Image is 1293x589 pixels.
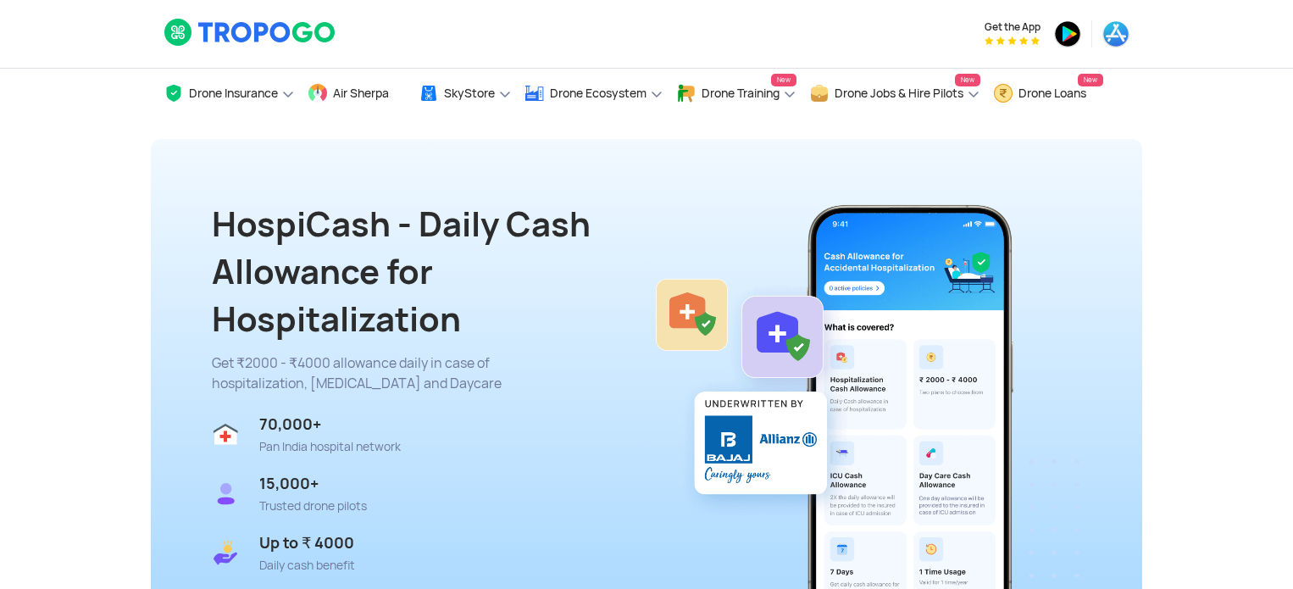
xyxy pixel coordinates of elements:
[993,69,1103,119] a: Drone LoansNew
[212,420,239,447] img: ic_hospital.svg
[308,69,406,119] a: Air Sherpa
[259,558,355,572] div: Daily cash benefit
[676,69,796,119] a: Drone TrainingNew
[985,20,1041,34] span: Get the App
[771,74,796,86] span: New
[1054,20,1081,47] img: ic_playstore.png
[259,414,401,435] div: 70,000+
[259,440,401,453] div: Pan India hospital network
[444,86,495,100] span: SkyStore
[212,353,647,394] div: Get ₹2000 - ₹4000 allowance daily in case of hospitalization, [MEDICAL_DATA] and Daycare
[259,533,355,553] div: Up to ₹ 4000
[955,74,980,86] span: New
[419,69,512,119] a: SkyStore
[333,86,389,100] span: Air Sherpa
[1018,86,1086,100] span: Drone Loans
[164,69,295,119] a: Drone Insurance
[1078,74,1103,86] span: New
[259,499,367,513] div: Trusted drone pilots
[809,69,980,119] a: Drone Jobs & Hire PilotsNew
[835,86,963,100] span: Drone Jobs & Hire Pilots
[702,86,780,100] span: Drone Training
[985,36,1040,45] img: App Raking
[212,539,239,566] img: ic_hand_coin.svg
[524,69,663,119] a: Drone Ecosystem
[189,86,278,100] span: Drone Insurance
[164,18,337,47] img: logoHeader.svg
[259,474,367,494] div: 15,000+
[550,86,646,100] span: Drone Ecosystem
[1102,20,1129,47] img: ic_appstore.png
[212,201,669,343] h1: HospiCash - Daily Cash Allowance for Hospitalization
[212,480,239,507] img: ic_user.svg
